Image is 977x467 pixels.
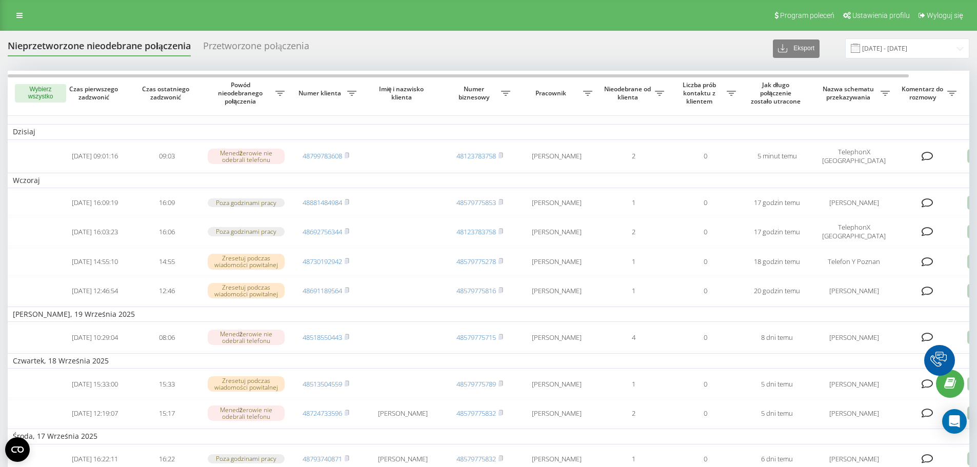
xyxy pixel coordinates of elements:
[669,371,741,398] td: 0
[456,333,496,342] a: 48579775715
[131,277,203,304] td: 12:46
[741,217,813,246] td: 17 godzin temu
[597,142,669,171] td: 2
[15,84,66,103] button: Wybierz wszystko
[295,89,347,97] span: Numer klienta
[741,248,813,275] td: 18 godzin temu
[303,198,342,207] a: 48881484984
[139,85,194,101] span: Czas ostatniego zadzwonić
[456,257,496,266] a: 48579775278
[303,409,342,418] a: 48724733596
[456,198,496,207] a: 48579775853
[813,277,895,304] td: [PERSON_NAME]
[669,142,741,171] td: 0
[597,248,669,275] td: 1
[597,324,669,351] td: 4
[813,324,895,351] td: [PERSON_NAME]
[942,409,967,434] div: Open Intercom Messenger
[208,330,285,345] div: Menedżerowie nie odebrali telefonu
[515,400,597,427] td: [PERSON_NAME]
[818,85,881,101] span: Nazwa schematu przekazywania
[597,400,669,427] td: 2
[208,254,285,269] div: Zresetuj podczas wiadomości powitalnej
[370,85,435,101] span: Imię i nazwisko klienta
[208,198,285,207] div: Poza godzinami pracy
[59,400,131,427] td: [DATE] 12:19:07
[59,190,131,215] td: [DATE] 16:09:19
[813,190,895,215] td: [PERSON_NAME]
[521,89,583,97] span: Pracownik
[741,277,813,304] td: 20 godzin temu
[456,286,496,295] a: 48579775816
[597,277,669,304] td: 1
[59,324,131,351] td: [DATE] 10:29:04
[362,400,444,427] td: [PERSON_NAME]
[741,371,813,398] td: 5 dni temu
[669,277,741,304] td: 0
[515,190,597,215] td: [PERSON_NAME]
[303,454,342,463] a: 48793740871
[5,437,30,462] button: Open CMP widget
[449,85,501,101] span: Numer biznesowy
[456,151,496,160] a: 48123783758
[927,11,963,19] span: Wyloguj się
[669,324,741,351] td: 0
[208,376,285,392] div: Zresetuj podczas wiadomości powitalnej
[456,454,496,463] a: 48579775832
[597,217,669,246] td: 2
[59,277,131,304] td: [DATE] 12:46:54
[669,248,741,275] td: 0
[208,149,285,164] div: Menedżerowie nie odebrali telefonu
[208,405,285,421] div: Menedżerowie nie odebrali telefonu
[303,227,342,236] a: 48692756344
[59,371,131,398] td: [DATE] 15:33:00
[208,81,275,105] span: Powód nieodebranego połączenia
[515,248,597,275] td: [PERSON_NAME]
[741,142,813,171] td: 5 minut temu
[208,283,285,298] div: Zresetuj podczas wiadomości powitalnej
[131,324,203,351] td: 08:06
[603,85,655,101] span: Nieodebrane od klienta
[741,324,813,351] td: 8 dni temu
[303,257,342,266] a: 48730192942
[303,333,342,342] a: 48518550443
[515,142,597,171] td: [PERSON_NAME]
[813,400,895,427] td: [PERSON_NAME]
[131,217,203,246] td: 16:06
[131,248,203,275] td: 14:55
[749,81,805,105] span: Jak długo połączenie zostało utracone
[131,190,203,215] td: 16:09
[515,277,597,304] td: [PERSON_NAME]
[515,324,597,351] td: [PERSON_NAME]
[303,151,342,160] a: 48799783608
[456,379,496,389] a: 48579775789
[813,371,895,398] td: [PERSON_NAME]
[131,400,203,427] td: 15:17
[669,217,741,246] td: 0
[741,400,813,427] td: 5 dni temu
[456,409,496,418] a: 48579775832
[67,85,123,101] span: Czas pierwszego zadzwonić
[515,371,597,398] td: [PERSON_NAME]
[773,39,820,58] button: Eksport
[303,379,342,389] a: 48513504559
[203,40,309,56] div: Przetworzone połączenia
[852,11,910,19] span: Ustawienia profilu
[597,371,669,398] td: 1
[131,142,203,171] td: 09:03
[813,248,895,275] td: Telefon Y Poznan
[900,85,947,101] span: Komentarz do rozmowy
[674,81,727,105] span: Liczba prób kontaktu z klientem
[813,142,895,171] td: TelephonX [GEOGRAPHIC_DATA]
[669,400,741,427] td: 0
[741,190,813,215] td: 17 godzin temu
[8,40,191,56] div: Nieprzetworzone nieodebrane połączenia
[59,217,131,246] td: [DATE] 16:03:23
[515,217,597,246] td: [PERSON_NAME]
[59,142,131,171] td: [DATE] 09:01:16
[780,11,834,19] span: Program poleceń
[59,248,131,275] td: [DATE] 14:55:10
[208,227,285,236] div: Poza godzinami pracy
[597,190,669,215] td: 1
[303,286,342,295] a: 48691189564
